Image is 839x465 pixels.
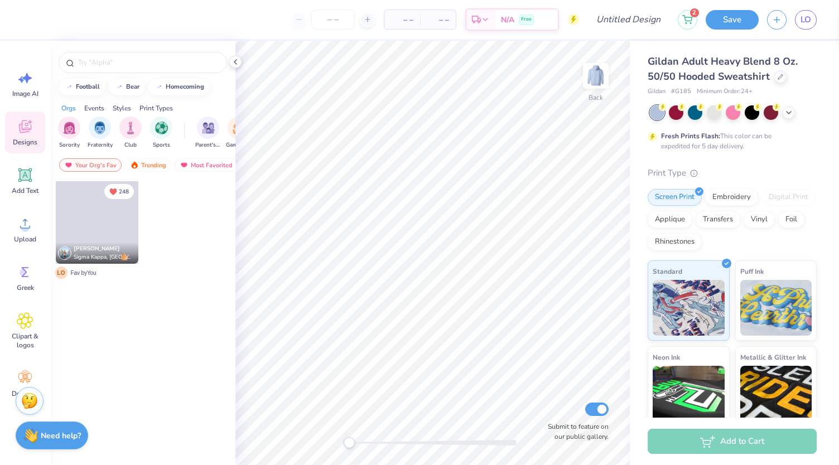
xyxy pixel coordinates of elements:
span: Neon Ink [653,351,680,363]
div: Styles [113,103,131,113]
label: Submit to feature on our public gallery. [542,422,609,442]
span: Greek [17,283,34,292]
img: trend_line.gif [115,84,124,90]
img: Club Image [124,122,137,134]
img: Fraternity Image [94,122,106,134]
span: # G185 [671,87,691,96]
span: Sigma Kappa, [GEOGRAPHIC_DATA] [74,253,134,261]
span: Decorate [12,389,38,398]
strong: Fresh Prints Flash: [661,132,720,141]
span: Club [124,141,137,149]
span: Sports [153,141,170,149]
button: Unlike [104,184,134,199]
button: filter button [88,117,113,149]
button: Save [706,10,759,30]
span: Clipart & logos [7,332,44,350]
div: filter for Sorority [58,117,80,149]
span: Gildan Adult Heavy Blend 8 Oz. 50/50 Hooded Sweatshirt [648,55,798,83]
input: Untitled Design [587,8,669,31]
div: filter for Game Day [226,117,252,149]
div: Orgs [61,103,76,113]
div: Digital Print [761,189,816,206]
div: Your Org's Fav [59,158,122,172]
div: Back [589,93,603,103]
img: Neon Ink [653,366,725,422]
span: Game Day [226,141,252,149]
div: Applique [648,211,692,228]
span: Gildan [648,87,666,96]
span: Puff Ink [740,265,764,277]
span: LO [801,13,811,26]
span: Standard [653,265,682,277]
div: Most Favorited [175,158,238,172]
div: Screen Print [648,189,702,206]
span: – – [391,14,413,26]
span: Designs [13,138,37,147]
img: most_fav.gif [64,161,73,169]
div: Print Types [139,103,173,113]
div: filter for Club [119,117,142,149]
span: Upload [14,235,36,244]
span: N/A [501,14,514,26]
img: Parent's Weekend Image [202,122,215,134]
div: filter for Parent's Weekend [195,117,221,149]
input: Try "Alpha" [77,57,220,68]
div: Vinyl [744,211,775,228]
div: homecoming [166,84,204,90]
span: Add Text [12,186,38,195]
button: filter button [150,117,172,149]
div: football [76,84,100,90]
span: 248 [119,189,129,195]
span: Parent's Weekend [195,141,221,149]
button: filter button [119,117,142,149]
img: Sports Image [155,122,168,134]
button: filter button [195,117,221,149]
div: Accessibility label [344,437,355,448]
div: bear [126,84,139,90]
img: Back [585,65,607,87]
span: Fav by You [71,269,97,277]
div: Print Type [648,167,817,180]
button: filter button [58,117,80,149]
button: football [59,79,105,95]
span: Metallic & Glitter Ink [740,351,806,363]
img: Game Day Image [233,122,245,134]
span: – – [427,14,449,26]
span: [PERSON_NAME] [74,245,120,253]
a: LO [795,10,817,30]
div: Foil [778,211,804,228]
img: trend_line.gif [65,84,74,90]
span: Free [521,16,532,23]
img: trending.gif [130,161,139,169]
button: homecoming [148,79,209,95]
button: bear [109,79,144,95]
div: Transfers [696,211,740,228]
button: filter button [226,117,252,149]
img: trend_line.gif [155,84,163,90]
div: Events [84,103,104,113]
div: filter for Sports [150,117,172,149]
span: L O [55,267,67,279]
strong: Need help? [41,430,81,441]
span: Sorority [59,141,80,149]
span: Image AI [12,89,38,98]
div: Trending [125,158,171,172]
div: Rhinestones [648,234,702,250]
span: Minimum Order: 24 + [697,87,753,96]
img: most_fav.gif [180,161,189,169]
img: Puff Ink [740,280,812,336]
div: filter for Fraternity [88,117,113,149]
img: Sorority Image [63,122,76,134]
span: Fraternity [88,141,113,149]
div: Embroidery [705,189,758,206]
img: Standard [653,280,725,336]
input: – – [311,9,355,30]
span: 2 [690,8,699,17]
div: This color can be expedited for 5 day delivery. [661,131,798,151]
img: Metallic & Glitter Ink [740,366,812,422]
button: 2 [678,10,697,30]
